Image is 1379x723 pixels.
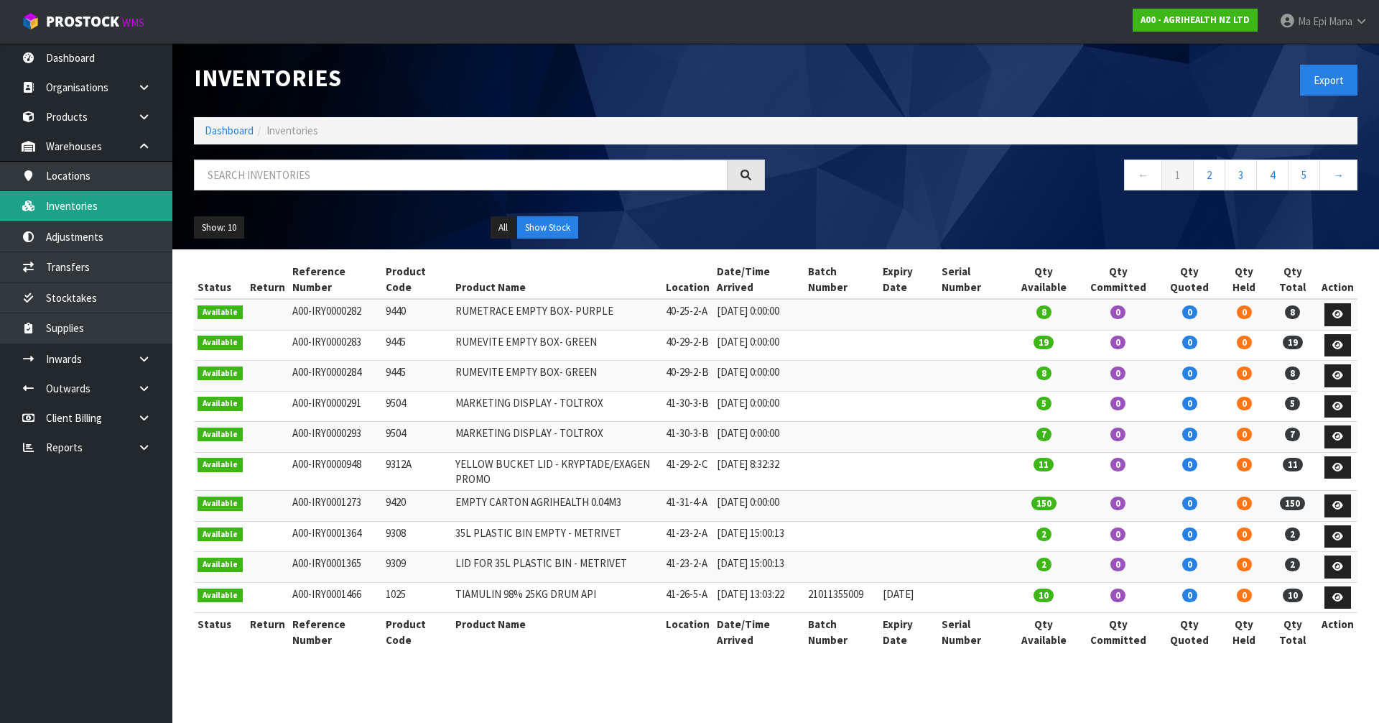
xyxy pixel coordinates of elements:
[1225,160,1257,190] a: 3
[452,521,662,552] td: 35L PLASTIC BIN EMPTY - METRIVET
[266,124,318,137] span: Inventories
[289,491,382,522] td: A00-IRY0001273
[1133,9,1258,32] a: A00 - AGRIHEALTH NZ LTD
[452,422,662,453] td: MARKETING DISPLAY - TOLTROX
[1182,367,1197,380] span: 0
[1221,613,1268,651] th: Qty Held
[1036,397,1051,410] span: 5
[1182,428,1197,441] span: 0
[1182,397,1197,410] span: 0
[198,458,243,472] span: Available
[662,552,713,583] td: 41-23-2-A
[713,361,804,392] td: [DATE] 0:00:00
[1182,497,1197,510] span: 0
[198,336,243,350] span: Available
[1182,336,1197,349] span: 0
[1158,260,1220,299] th: Qty Quoted
[452,491,662,522] td: EMPTY CARTON AGRIHEALTH 0.04M3
[1110,589,1125,602] span: 0
[1285,397,1300,410] span: 5
[938,260,1009,299] th: Serial Number
[194,160,728,190] input: Search inventories
[662,613,713,651] th: Location
[662,330,713,361] td: 40-29-2-B
[198,367,243,381] span: Available
[1300,65,1357,96] button: Export
[452,391,662,422] td: MARKETING DISPLAY - TOLTROX
[1031,497,1057,510] span: 150
[289,299,382,330] td: A00-IRY0000282
[122,16,144,29] small: WMS
[713,422,804,453] td: [DATE] 0:00:00
[1237,428,1252,441] span: 0
[1237,336,1252,349] span: 0
[804,582,879,613] td: 21011355009
[713,582,804,613] td: [DATE] 13:03:22
[1285,558,1300,571] span: 2
[1034,336,1054,349] span: 19
[194,216,244,239] button: Show: 10
[1110,305,1125,319] span: 0
[1158,613,1220,651] th: Qty Quoted
[382,260,452,299] th: Product Code
[1110,497,1125,510] span: 0
[1110,336,1125,349] span: 0
[1237,497,1252,510] span: 0
[662,422,713,453] td: 41-30-3-B
[804,613,879,651] th: Batch Number
[1319,160,1357,190] a: →
[713,260,804,299] th: Date/Time Arrived
[289,361,382,392] td: A00-IRY0000284
[1237,305,1252,319] span: 0
[452,299,662,330] td: RUMETRACE EMPTY BOX- PURPLE
[382,521,452,552] td: 9308
[883,587,914,601] span: [DATE]
[517,216,578,239] button: Show Stock
[452,582,662,613] td: TIAMULIN 98% 25KG DRUM API
[198,528,243,542] span: Available
[246,260,289,299] th: Return
[198,305,243,320] span: Available
[662,582,713,613] td: 41-26-5-A
[194,65,765,91] h1: Inventories
[289,422,382,453] td: A00-IRY0000293
[289,582,382,613] td: A00-IRY0001466
[452,613,662,651] th: Product Name
[1283,589,1303,602] span: 10
[1110,458,1125,471] span: 0
[194,260,246,299] th: Status
[1110,397,1125,410] span: 0
[382,613,452,651] th: Product Code
[804,260,879,299] th: Batch Number
[1034,458,1054,471] span: 11
[1182,589,1197,602] span: 0
[1110,528,1125,541] span: 0
[1256,160,1289,190] a: 4
[662,299,713,330] td: 40-25-2-A
[662,491,713,522] td: 41-31-4-A
[713,330,804,361] td: [DATE] 0:00:00
[1285,528,1300,541] span: 2
[382,491,452,522] td: 9420
[1237,397,1252,410] span: 0
[1268,260,1318,299] th: Qty Total
[289,330,382,361] td: A00-IRY0000283
[1285,367,1300,380] span: 8
[1193,160,1225,190] a: 2
[382,391,452,422] td: 9504
[382,422,452,453] td: 9504
[713,299,804,330] td: [DATE] 0:00:00
[1036,428,1051,441] span: 7
[1298,14,1327,28] span: Ma Epi
[1182,528,1197,541] span: 0
[198,397,243,411] span: Available
[1221,260,1268,299] th: Qty Held
[879,260,938,299] th: Expiry Date
[1110,367,1125,380] span: 0
[662,391,713,422] td: 41-30-3-B
[1078,260,1158,299] th: Qty Committed
[289,552,382,583] td: A00-IRY0001365
[452,361,662,392] td: RUMEVITE EMPTY BOX- GREEN
[1036,528,1051,541] span: 2
[289,260,382,299] th: Reference Number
